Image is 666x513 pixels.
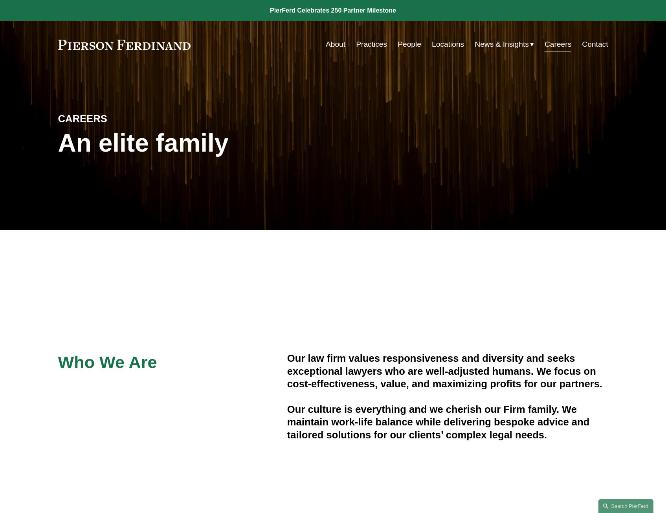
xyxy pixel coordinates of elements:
h1: An elite family [58,129,333,158]
a: About [326,37,345,52]
a: Contact [582,37,608,52]
a: Search this site [598,499,653,513]
h4: Our law firm values responsiveness and diversity and seeks exceptional lawyers who are well-adjus... [287,352,608,390]
a: folder dropdown [475,37,534,52]
h4: Our culture is everything and we cherish our Firm family. We maintain work-life balance while del... [287,403,608,441]
span: Who We Are [58,353,157,372]
span: News & Insights [475,38,529,51]
a: Practices [356,37,387,52]
a: Careers [545,37,571,52]
a: Locations [432,37,464,52]
a: People [398,37,421,52]
h4: CAREERS [58,112,196,125]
